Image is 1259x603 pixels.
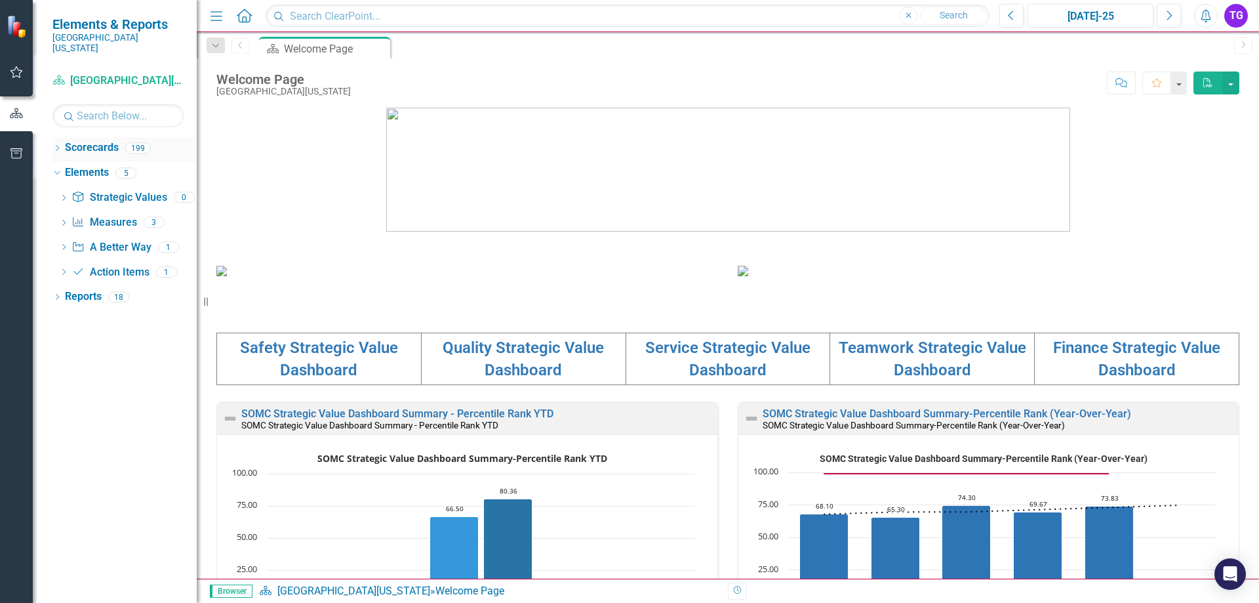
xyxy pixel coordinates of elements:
[115,167,136,178] div: 5
[266,5,989,28] input: Search ClearPoint...
[241,420,498,430] small: SOMC Strategic Value Dashboard Summary - Percentile Rank YTD
[822,471,1112,476] g: Goal, series 2 of 3. Line with 6 data points.
[738,266,748,276] img: download%20somc%20strategic%20values%20v2.png
[820,453,1148,464] text: SOMC Strategic Value Dashboard Summary-Percentile Rank (Year-Over-Year)
[484,499,532,602] g: Teamwork, bar series 4 of 6 with 1 bar.
[958,493,976,502] text: 74.30
[52,32,184,54] small: [GEOGRAPHIC_DATA][US_STATE]
[52,16,184,32] span: Elements & Reports
[887,505,905,514] text: 65.30
[210,585,252,598] span: Browser
[758,530,778,542] text: 50.00
[1053,339,1220,379] a: Finance Strategic Value Dashboard
[259,584,718,599] div: »
[71,265,149,280] a: Action Items
[317,452,607,465] text: SOMC Strategic Value Dashboard Summary-Percentile Rank YTD
[65,289,102,304] a: Reports
[52,73,184,89] a: [GEOGRAPHIC_DATA][US_STATE]
[763,407,1131,420] a: SOMC Strategic Value Dashboard Summary-Percentile Rank (Year-Over-Year)
[500,486,517,495] text: 80.36
[871,517,920,602] path: FY2022, 65.3. Percentile Rank.
[443,339,604,379] a: Quality Strategic Value Dashboard
[753,465,778,477] text: 100.00
[1214,558,1246,590] div: Open Intercom Messenger
[222,411,238,426] img: Not Defined
[1014,512,1062,602] path: FY2024, 69.67. Percentile Rank.
[758,498,778,510] text: 75.00
[1224,4,1248,28] button: TG
[800,472,1181,603] g: Percentile Rank, series 1 of 3. Bar series with 6 bars.
[1032,9,1149,24] div: [DATE]-25
[435,585,504,597] div: Welcome Page
[7,15,30,38] img: ClearPoint Strategy
[277,585,430,597] a: [GEOGRAPHIC_DATA][US_STATE]
[800,514,849,602] path: FY2021, 68.1. Percentile Rank.
[216,87,351,96] div: [GEOGRAPHIC_DATA][US_STATE]
[108,291,129,302] div: 18
[237,563,257,575] text: 25.00
[839,339,1026,379] a: Teamwork Strategic Value Dashboard
[241,407,553,420] a: SOMC Strategic Value Dashboard Summary - Percentile Rank YTD
[174,192,195,203] div: 0
[65,165,109,180] a: Elements
[216,72,351,87] div: Welcome Page
[1029,499,1047,509] text: 69.67
[1028,4,1153,28] button: [DATE]-25
[942,505,991,602] path: FY2023, 74.3. Percentile Rank.
[237,531,257,543] text: 50.00
[156,266,177,278] div: 1
[430,516,479,602] g: Service, bar series 3 of 6 with 1 bar.
[71,240,151,255] a: A Better Way
[744,411,759,426] img: Not Defined
[645,339,810,379] a: Service Strategic Value Dashboard
[484,499,532,602] path: FY2026, 80.36. Teamwork.
[816,501,833,510] text: 68.10
[71,190,167,205] a: Strategic Values
[158,241,179,253] div: 1
[1101,493,1119,503] text: 73.83
[446,504,464,513] text: 66.50
[52,104,184,127] input: Search Below...
[65,140,119,156] a: Scorecards
[125,142,151,154] div: 199
[232,467,257,478] text: 100.00
[430,516,479,602] path: FY2026, 66.5. Service.
[940,10,968,20] span: Search
[237,499,257,510] text: 75.00
[386,108,1070,232] img: download%20somc%20logo%20v2.png
[216,266,227,276] img: download%20somc%20mission%20vision.png
[240,339,398,379] a: Safety Strategic Value Dashboard
[71,215,136,230] a: Measures
[758,563,778,575] text: 25.00
[144,217,165,228] div: 3
[1085,506,1134,602] path: FY2025, 73.83. Percentile Rank.
[921,7,986,25] button: Search
[763,420,1065,430] small: SOMC Strategic Value Dashboard Summary-Percentile Rank (Year-Over-Year)
[284,41,387,57] div: Welcome Page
